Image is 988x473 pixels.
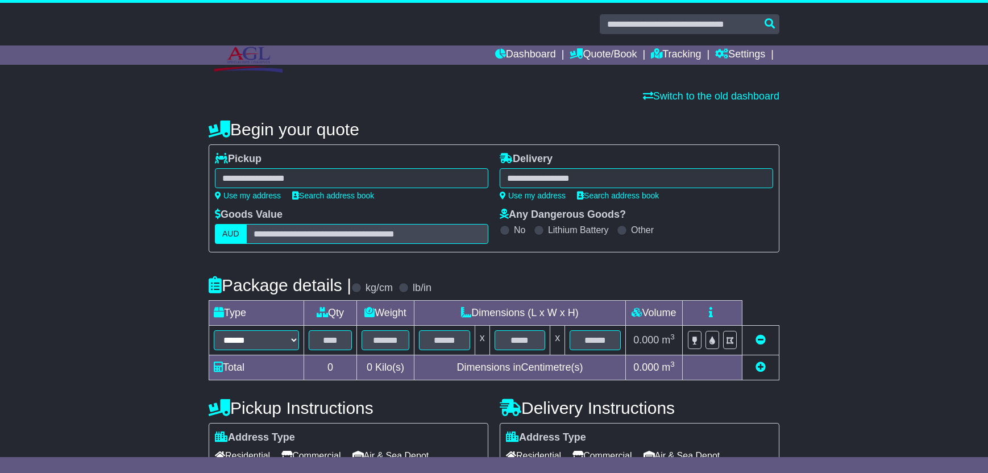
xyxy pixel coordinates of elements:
label: AUD [215,224,247,244]
h4: Begin your quote [209,120,779,139]
span: Residential [215,447,270,464]
td: Total [209,355,304,380]
span: 0.000 [633,334,659,346]
a: Settings [715,45,765,65]
label: lb/in [413,282,431,294]
td: x [475,326,489,355]
label: Any Dangerous Goods? [500,209,626,221]
a: Add new item [755,362,766,373]
span: 0 [367,362,372,373]
a: Search address book [577,191,659,200]
a: Search address book [292,191,374,200]
label: Delivery [500,153,553,165]
span: Residential [506,447,561,464]
a: Quote/Book [570,45,637,65]
td: Dimensions (L x W x H) [414,301,625,326]
h4: Package details | [209,276,351,294]
label: Lithium Battery [548,225,609,235]
td: Volume [625,301,682,326]
td: Qty [304,301,357,326]
a: Switch to the old dashboard [643,90,779,102]
span: Air & Sea Depot [352,447,429,464]
a: Remove this item [755,334,766,346]
label: Other [631,225,654,235]
td: x [550,326,565,355]
td: Kilo(s) [357,355,414,380]
label: Goods Value [215,209,283,221]
sup: 3 [670,360,675,368]
td: Dimensions in Centimetre(s) [414,355,625,380]
span: 0.000 [633,362,659,373]
label: Pickup [215,153,261,165]
span: Air & Sea Depot [644,447,720,464]
label: Address Type [506,431,586,444]
a: Use my address [215,191,281,200]
label: No [514,225,525,235]
a: Dashboard [495,45,556,65]
h4: Delivery Instructions [500,399,779,417]
td: 0 [304,355,357,380]
label: Address Type [215,431,295,444]
span: Commercial [572,447,632,464]
sup: 3 [670,333,675,341]
span: m [662,362,675,373]
a: Use my address [500,191,566,200]
h4: Pickup Instructions [209,399,488,417]
span: Commercial [281,447,341,464]
label: kg/cm [366,282,393,294]
span: m [662,334,675,346]
td: Type [209,301,304,326]
td: Weight [357,301,414,326]
a: Tracking [651,45,701,65]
